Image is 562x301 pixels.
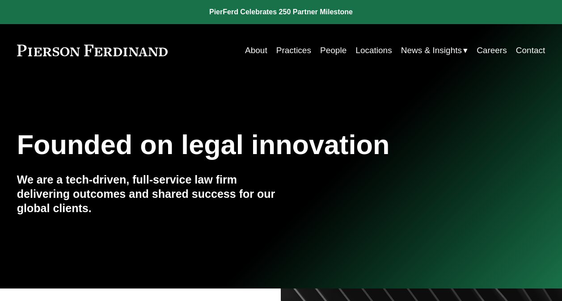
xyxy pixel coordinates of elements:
a: folder dropdown [401,42,468,59]
a: People [320,42,346,59]
h1: Founded on legal innovation [17,129,457,160]
a: Locations [355,42,392,59]
h4: We are a tech-driven, full-service law firm delivering outcomes and shared success for our global... [17,173,281,215]
a: Careers [477,42,507,59]
a: Practices [276,42,311,59]
a: Contact [516,42,545,59]
span: News & Insights [401,43,462,58]
a: About [245,42,267,59]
